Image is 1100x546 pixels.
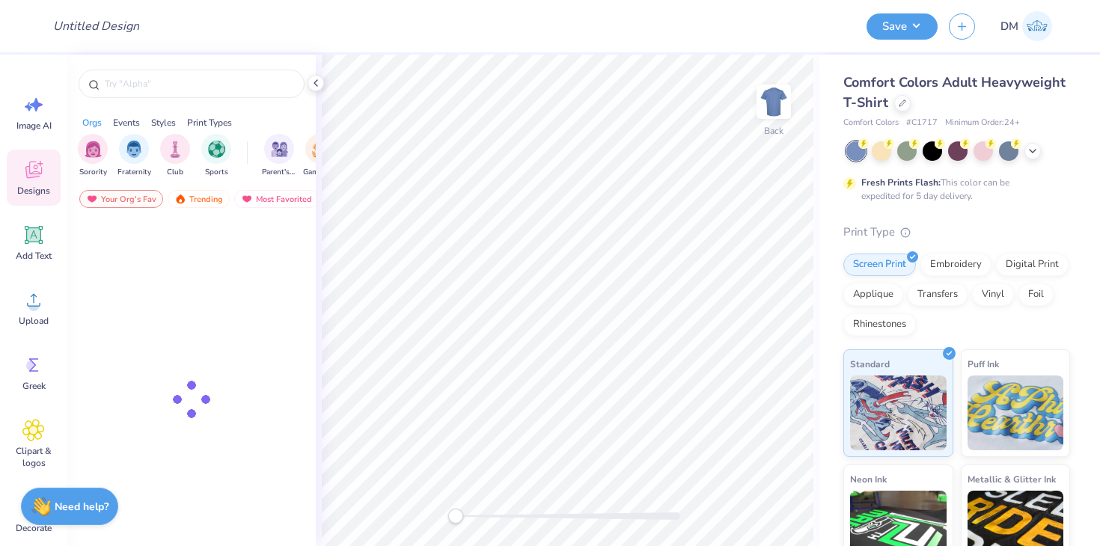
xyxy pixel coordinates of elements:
div: Applique [843,283,903,306]
span: DM [1000,18,1018,35]
div: Embroidery [920,254,991,276]
span: # C1717 [906,117,938,129]
img: Puff Ink [968,375,1064,450]
span: Minimum Order: 24 + [945,117,1020,129]
img: most_fav.gif [241,194,253,204]
span: Standard [850,356,890,372]
a: DM [994,11,1059,41]
span: Neon Ink [850,471,887,487]
button: Save [867,13,938,40]
div: Rhinestones [843,313,916,336]
img: Fraternity Image [126,141,142,158]
span: Add Text [16,250,52,262]
span: Club [167,167,183,178]
span: Puff Ink [968,356,999,372]
span: Designs [17,185,50,197]
div: filter for Club [160,134,190,178]
button: filter button [160,134,190,178]
button: filter button [303,134,337,178]
img: Sports Image [208,141,225,158]
span: Sorority [79,167,107,178]
span: Metallic & Glitter Ink [968,471,1056,487]
span: Decorate [16,522,52,534]
img: most_fav.gif [86,194,98,204]
div: filter for Sports [201,134,231,178]
strong: Need help? [55,500,109,514]
div: filter for Game Day [303,134,337,178]
div: filter for Parent's Weekend [262,134,296,178]
div: Most Favorited [234,190,319,208]
div: Print Type [843,224,1070,241]
div: This color can be expedited for 5 day delivery. [861,176,1045,203]
span: Parent's Weekend [262,167,296,178]
input: Untitled Design [41,11,151,41]
div: filter for Fraternity [117,134,151,178]
img: Club Image [167,141,183,158]
img: Standard [850,375,947,450]
span: Fraternity [117,167,151,178]
span: Game Day [303,167,337,178]
span: Greek [22,380,46,392]
button: filter button [117,134,151,178]
span: Clipart & logos [9,445,58,469]
div: Accessibility label [448,509,463,524]
img: Deepanshi Mittal [1022,11,1052,41]
div: Styles [151,116,176,129]
img: Sorority Image [85,141,102,158]
button: filter button [201,134,231,178]
div: Vinyl [972,283,1014,306]
strong: Fresh Prints Flash: [861,177,941,188]
div: filter for Sorority [78,134,108,178]
div: Foil [1018,283,1054,306]
button: filter button [78,134,108,178]
div: Back [764,124,783,138]
div: Events [113,116,140,129]
img: Parent's Weekend Image [271,141,288,158]
div: Trending [168,190,230,208]
div: Digital Print [996,254,1069,276]
span: Sports [205,167,228,178]
input: Try "Alpha" [103,76,295,91]
span: Comfort Colors [843,117,899,129]
button: filter button [262,134,296,178]
span: Comfort Colors Adult Heavyweight T-Shirt [843,73,1066,111]
div: Orgs [82,116,102,129]
img: Game Day Image [312,141,329,158]
img: Back [759,87,789,117]
div: Print Types [187,116,232,129]
div: Transfers [908,283,968,306]
div: Screen Print [843,254,916,276]
img: trending.gif [174,194,186,204]
span: Upload [19,315,49,327]
span: Image AI [16,120,52,132]
div: Your Org's Fav [79,190,163,208]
